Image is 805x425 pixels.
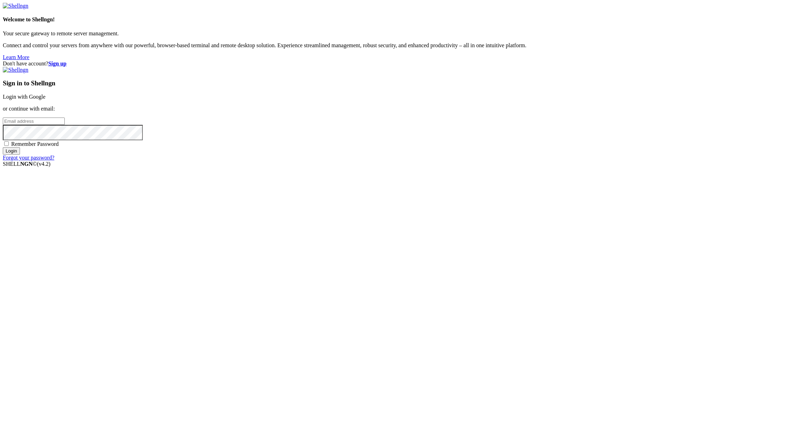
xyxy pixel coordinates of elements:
[3,79,802,87] h3: Sign in to Shellngn
[4,141,9,146] input: Remember Password
[3,147,20,155] input: Login
[11,141,59,147] span: Remember Password
[3,42,802,49] p: Connect and control your servers from anywhere with our powerful, browser-based terminal and remo...
[3,61,802,67] div: Don't have account?
[3,67,28,73] img: Shellngn
[3,161,50,167] span: SHELL ©
[3,118,65,125] input: Email address
[3,155,54,161] a: Forgot your password?
[48,61,66,66] a: Sign up
[37,161,51,167] span: 4.2.0
[20,161,33,167] b: NGN
[3,94,45,100] a: Login with Google
[3,106,802,112] p: or continue with email:
[3,16,802,23] h4: Welcome to Shellngn!
[3,30,802,37] p: Your secure gateway to remote server management.
[3,54,29,60] a: Learn More
[3,3,28,9] img: Shellngn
